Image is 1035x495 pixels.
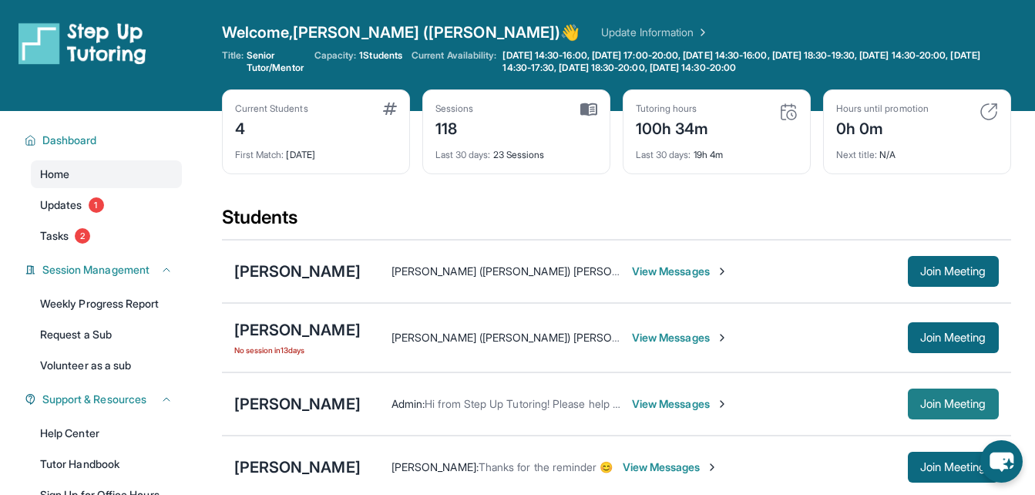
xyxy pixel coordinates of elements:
[632,396,728,412] span: View Messages
[908,322,999,353] button: Join Meeting
[359,49,402,62] span: 1 Students
[636,103,709,115] div: Tutoring hours
[42,133,97,148] span: Dashboard
[694,25,709,40] img: Chevron Right
[706,461,718,473] img: Chevron-Right
[412,49,496,74] span: Current Availability:
[632,264,728,279] span: View Messages
[601,25,709,40] a: Update Information
[235,140,397,161] div: [DATE]
[235,149,284,160] span: First Match :
[632,330,728,345] span: View Messages
[31,290,182,318] a: Weekly Progress Report
[31,419,182,447] a: Help Center
[920,399,986,409] span: Join Meeting
[31,352,182,379] a: Volunteer as a sub
[222,22,580,43] span: Welcome, [PERSON_NAME] ([PERSON_NAME]) 👋
[31,450,182,478] a: Tutor Handbook
[75,228,90,244] span: 2
[31,321,182,349] a: Request a Sub
[247,49,305,74] span: Senior Tutor/Mentor
[779,103,798,121] img: card
[908,452,999,483] button: Join Meeting
[391,264,660,278] span: [PERSON_NAME] ([PERSON_NAME]) [PERSON_NAME] :
[42,262,150,278] span: Session Management
[716,332,728,344] img: Chevron-Right
[623,460,719,475] span: View Messages
[36,262,173,278] button: Session Management
[31,222,182,250] a: Tasks2
[636,140,798,161] div: 19h 4m
[980,440,1023,483] button: chat-button
[920,333,986,342] span: Join Meeting
[435,140,597,161] div: 23 Sessions
[391,397,425,410] span: Admin :
[636,115,709,140] div: 100h 34m
[235,103,308,115] div: Current Students
[222,49,244,74] span: Title:
[716,265,728,278] img: Chevron-Right
[314,49,357,62] span: Capacity:
[222,205,1011,239] div: Students
[234,319,361,341] div: [PERSON_NAME]
[435,149,491,160] span: Last 30 days :
[234,344,361,356] span: No session in 13 days
[40,167,69,182] span: Home
[40,197,82,213] span: Updates
[479,460,613,473] span: Thanks for the reminder 😊
[716,398,728,410] img: Chevron-Right
[42,392,146,407] span: Support & Resources
[31,160,182,188] a: Home
[908,256,999,287] button: Join Meeting
[18,22,146,65] img: logo
[980,103,998,121] img: card
[391,331,660,344] span: [PERSON_NAME] ([PERSON_NAME]) [PERSON_NAME] :
[36,392,173,407] button: Support & Resources
[435,115,474,140] div: 118
[235,115,308,140] div: 4
[920,267,986,276] span: Join Meeting
[836,103,929,115] div: Hours until promotion
[435,103,474,115] div: Sessions
[836,115,929,140] div: 0h 0m
[636,149,691,160] span: Last 30 days :
[234,393,361,415] div: [PERSON_NAME]
[31,191,182,219] a: Updates1
[920,463,986,472] span: Join Meeting
[499,49,1010,74] a: [DATE] 14:30-16:00, [DATE] 17:00-20:00, [DATE] 14:30-16:00, [DATE] 18:30-19:30, [DATE] 14:30-20:0...
[234,456,361,478] div: [PERSON_NAME]
[36,133,173,148] button: Dashboard
[40,228,69,244] span: Tasks
[580,103,597,116] img: card
[234,261,361,282] div: [PERSON_NAME]
[908,389,999,419] button: Join Meeting
[836,140,998,161] div: N/A
[391,460,479,473] span: [PERSON_NAME] :
[383,103,397,115] img: card
[89,197,104,213] span: 1
[502,49,1007,74] span: [DATE] 14:30-16:00, [DATE] 17:00-20:00, [DATE] 14:30-16:00, [DATE] 18:30-19:30, [DATE] 14:30-20:0...
[836,149,878,160] span: Next title :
